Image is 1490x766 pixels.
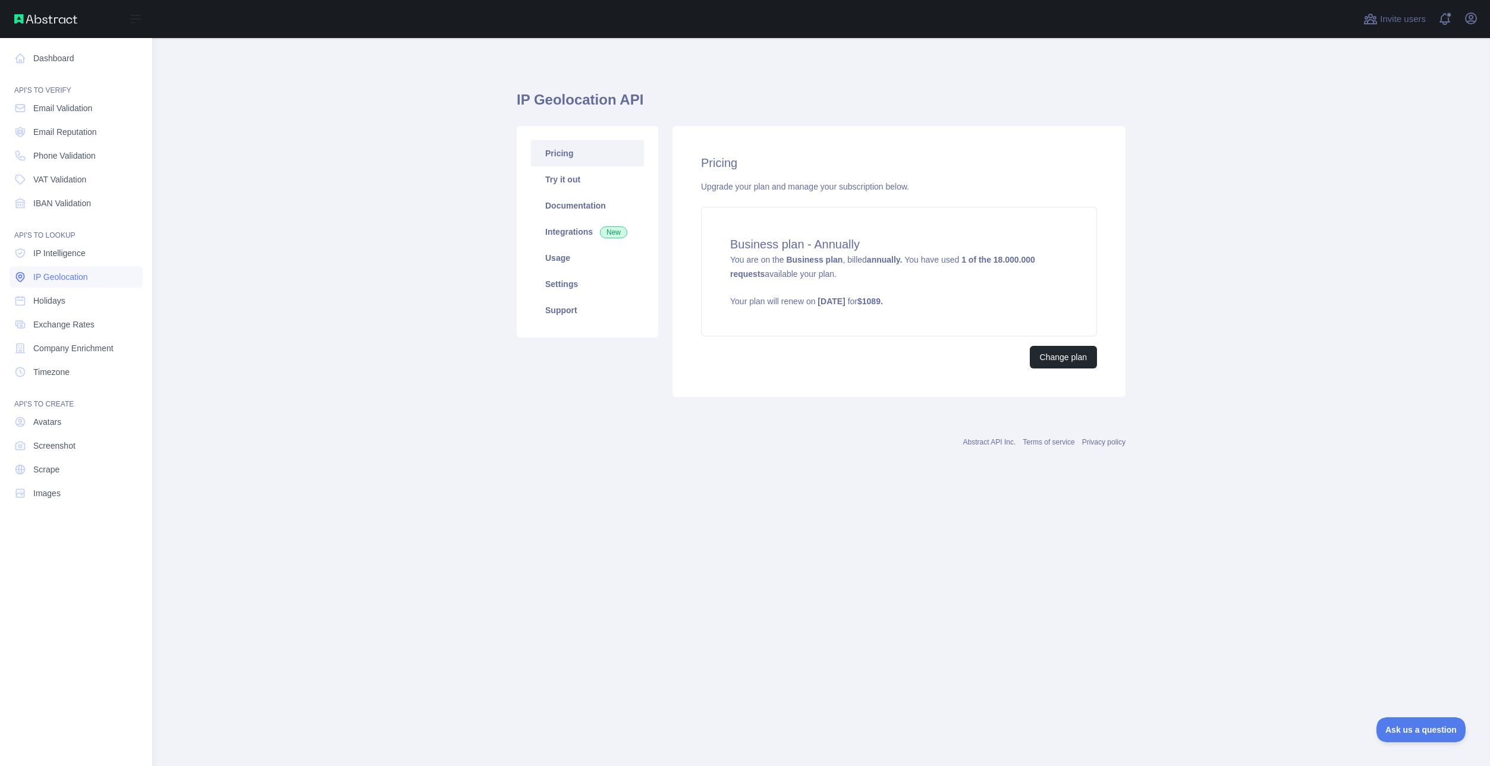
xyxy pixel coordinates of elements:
[730,255,1068,307] span: You are on the , billed You have used available your plan.
[531,297,644,323] a: Support
[1361,10,1428,29] button: Invite users
[33,319,95,330] span: Exchange Rates
[531,166,644,193] a: Try it out
[531,140,644,166] a: Pricing
[531,193,644,219] a: Documentation
[10,169,143,190] a: VAT Validation
[867,255,903,264] strong: annually.
[33,416,61,428] span: Avatars
[10,385,143,409] div: API'S TO CREATE
[517,90,1126,119] h1: IP Geolocation API
[10,71,143,95] div: API'S TO VERIFY
[1030,346,1097,368] button: Change plan
[33,487,61,499] span: Images
[1023,438,1074,446] a: Terms of service
[701,181,1097,193] div: Upgrade your plan and manage your subscription below.
[33,295,65,307] span: Holidays
[701,155,1097,171] h2: Pricing
[857,297,883,306] strong: $ 1089 .
[531,245,644,271] a: Usage
[10,459,143,480] a: Scrape
[33,342,114,354] span: Company Enrichment
[1082,438,1126,446] a: Privacy policy
[10,411,143,433] a: Avatars
[33,126,97,138] span: Email Reputation
[10,193,143,214] a: IBAN Validation
[10,266,143,288] a: IP Geolocation
[33,197,91,209] span: IBAN Validation
[33,150,96,162] span: Phone Validation
[1380,12,1426,26] span: Invite users
[1376,717,1466,742] iframe: Toggle Customer Support
[33,271,88,283] span: IP Geolocation
[531,219,644,245] a: Integrations New
[10,338,143,359] a: Company Enrichment
[730,236,1068,253] h4: Business plan - Annually
[600,226,627,238] span: New
[10,121,143,143] a: Email Reputation
[10,361,143,383] a: Timezone
[818,297,845,306] strong: [DATE]
[10,97,143,119] a: Email Validation
[10,216,143,240] div: API'S TO LOOKUP
[730,295,1068,307] p: Your plan will renew on for
[786,255,843,264] strong: Business plan
[963,438,1016,446] a: Abstract API Inc.
[33,440,76,452] span: Screenshot
[33,102,92,114] span: Email Validation
[10,483,143,504] a: Images
[10,145,143,166] a: Phone Validation
[10,435,143,456] a: Screenshot
[14,14,77,24] img: Abstract API
[10,314,143,335] a: Exchange Rates
[33,464,59,475] span: Scrape
[33,366,70,378] span: Timezone
[10,48,143,69] a: Dashboard
[531,271,644,297] a: Settings
[10,242,143,264] a: IP Intelligence
[33,247,86,259] span: IP Intelligence
[730,255,1035,279] strong: 1 of the 18.000.000 requests
[10,290,143,311] a: Holidays
[33,174,86,185] span: VAT Validation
